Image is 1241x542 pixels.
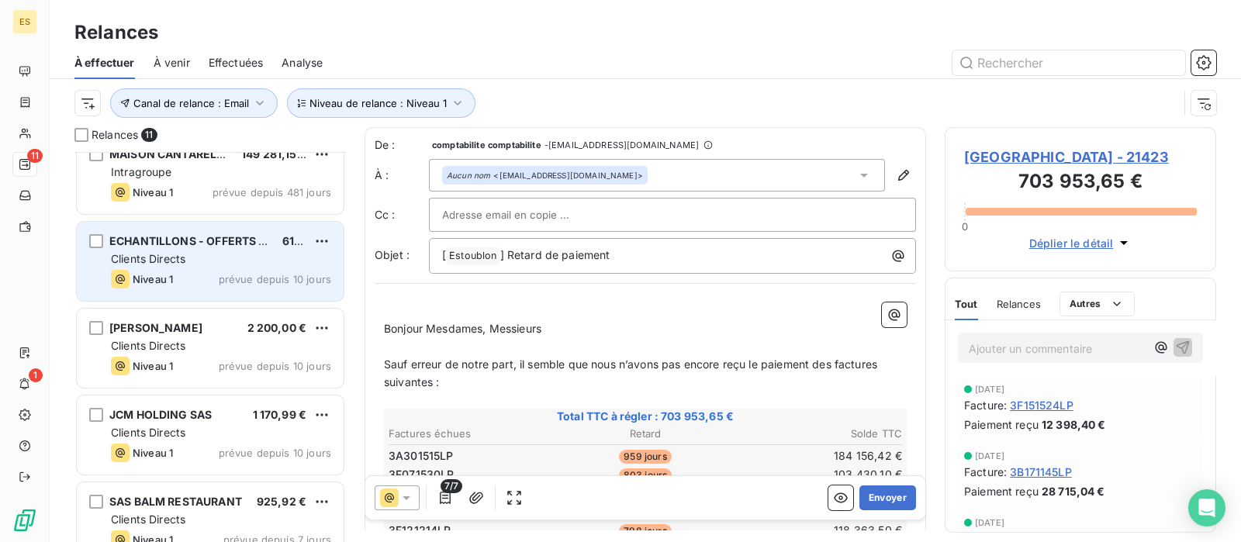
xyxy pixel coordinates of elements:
[964,147,1197,167] span: [GEOGRAPHIC_DATA] - 21423
[133,186,173,199] span: Niveau 1
[219,273,331,285] span: prévue depuis 10 jours
[447,247,499,265] span: Estoublon
[209,55,264,71] span: Effectuées
[219,360,331,372] span: prévue depuis 10 jours
[952,50,1185,75] input: Rechercher
[109,495,242,508] span: SAS BALM RESTAURANT
[441,479,462,493] span: 7/7
[732,426,903,442] th: Solde TTC
[287,88,475,118] button: Niveau de relance : Niveau 1
[213,186,331,199] span: prévue depuis 481 jours
[74,55,135,71] span: À effectuer
[619,524,671,538] span: 798 jours
[442,248,446,261] span: [
[1042,483,1105,499] span: 28 715,04 €
[386,409,904,424] span: Total TTC à régler : 703 953,65 €
[27,149,43,163] span: 11
[732,466,903,483] td: 103 430,10 €
[247,321,307,334] span: 2 200,00 €
[309,97,447,109] span: Niveau de relance : Niveau 1
[619,468,672,482] span: 803 jours
[111,426,185,439] span: Clients Directs
[389,467,455,482] span: 3F071530LP
[442,203,609,226] input: Adresse email en copie ...
[133,447,173,459] span: Niveau 1
[12,508,37,533] img: Logo LeanPay
[732,522,903,539] td: 118 363,50 €
[500,248,610,261] span: ] Retard de paiement
[619,450,671,464] span: 959 jours
[975,518,1004,527] span: [DATE]
[560,426,731,442] th: Retard
[29,368,43,382] span: 1
[964,397,1007,413] span: Facture :
[975,385,1004,394] span: [DATE]
[389,523,451,538] span: 3F121214LP
[111,339,185,352] span: Clients Directs
[141,128,157,142] span: 11
[257,495,306,508] span: 925,92 €
[133,273,173,285] span: Niveau 1
[282,234,330,247] span: 612,00 €
[282,55,323,71] span: Analyse
[253,408,307,421] span: 1 170,99 €
[1025,234,1137,252] button: Déplier le détail
[133,360,173,372] span: Niveau 1
[375,248,410,261] span: Objet :
[964,483,1039,499] span: Paiement reçu
[732,447,903,464] td: 184 156,42 €
[110,88,278,118] button: Canal de relance : Email
[12,9,37,34] div: ES
[964,416,1039,433] span: Paiement reçu
[964,464,1007,480] span: Facture :
[74,152,346,542] div: grid
[219,447,331,459] span: prévue depuis 10 jours
[962,220,968,233] span: 0
[544,140,699,150] span: - [EMAIL_ADDRESS][DOMAIN_NAME]
[1060,292,1135,316] button: Autres
[955,298,978,310] span: Tout
[92,127,138,143] span: Relances
[133,97,249,109] span: Canal de relance : Email
[111,252,185,265] span: Clients Directs
[1188,489,1225,526] div: Open Intercom Messenger
[109,321,202,334] span: [PERSON_NAME]
[447,170,490,181] em: Aucun nom
[375,207,429,223] label: Cc :
[241,147,307,161] span: 149 281,15 €
[388,426,558,442] th: Factures échues
[74,19,158,47] h3: Relances
[109,234,428,247] span: ECHANTILLONS - OFFERTS COMMUNICATION MARKETING
[1029,235,1114,251] span: Déplier le détail
[1010,464,1072,480] span: 3B171145LP
[109,408,212,421] span: JCM HOLDING SAS
[384,322,541,335] span: Bonjour Mesdames, Messieurs
[859,485,916,510] button: Envoyer
[964,167,1197,199] h3: 703 953,65 €
[154,55,190,71] span: À venir
[375,167,429,183] label: À :
[432,140,541,150] span: comptabilite comptabilite
[109,147,230,161] span: MAISON CANTARELLE
[1010,397,1073,413] span: 3F151524LP
[384,357,880,388] span: Sauf erreur de notre part, il semble que nous n’avons pas encore reçu le paiement des factures su...
[447,170,643,181] div: <[EMAIL_ADDRESS][DOMAIN_NAME]>
[389,448,454,464] span: 3A301515LP
[975,451,1004,461] span: [DATE]
[1042,416,1106,433] span: 12 398,40 €
[111,513,185,526] span: Clients Directs
[111,165,172,178] span: Intragroupe
[375,137,429,153] span: De :
[997,298,1041,310] span: Relances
